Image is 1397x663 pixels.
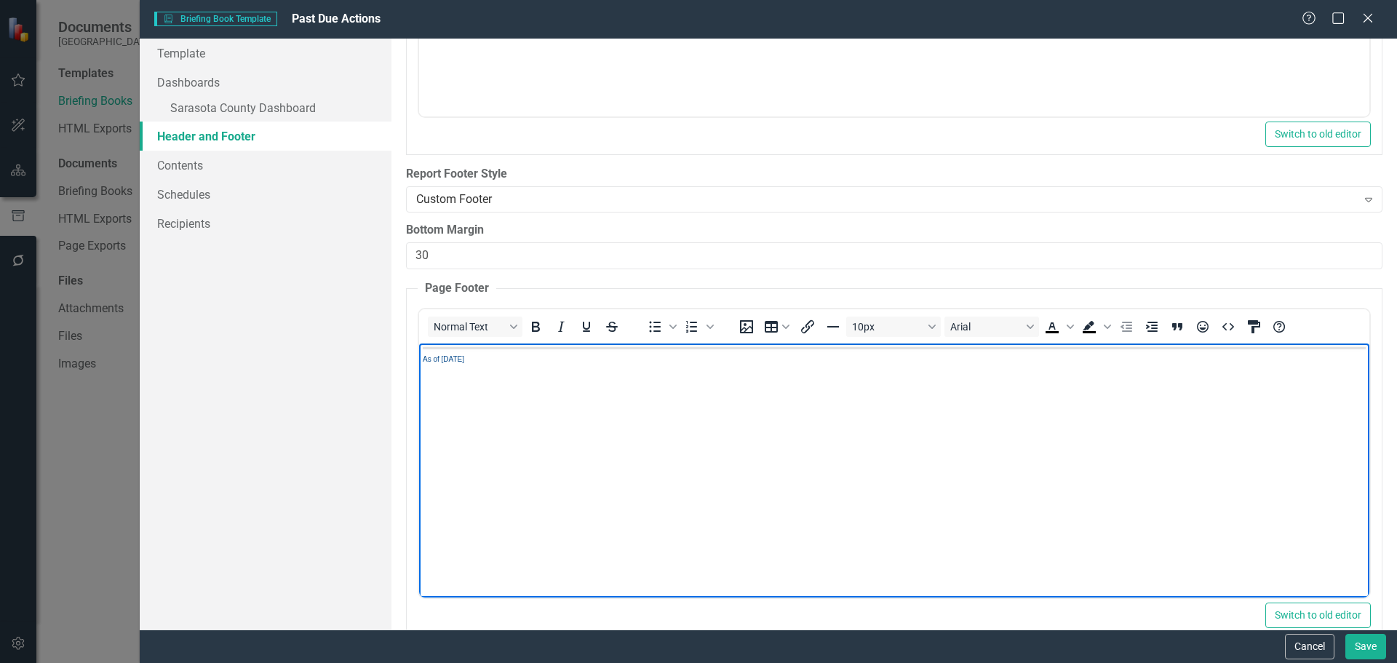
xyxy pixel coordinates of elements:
button: Italic [549,317,573,337]
button: Help [1267,317,1291,337]
span: Arial [950,321,1022,333]
button: Save [1345,634,1386,659]
button: Font size 10px [846,317,941,337]
span: Briefing Book Template [154,12,277,26]
label: Bottom Margin [406,222,1382,239]
button: Switch to old editor [1265,122,1371,147]
button: Increase indent [1139,317,1164,337]
button: Insert image [734,317,759,337]
button: Insert/edit link [795,317,820,337]
div: Numbered list [680,317,716,337]
button: Horizontal line [821,317,845,337]
img: 2017%20White%20Logo%20-%20Transparent.png [39,52,50,64]
button: Bold [523,317,548,337]
a: Recipients [140,209,391,238]
a: Header and Footer [140,122,391,151]
button: HTML Editor [1216,317,1241,337]
span: Sarasota County Government Past Due Actions [434,37,578,66]
button: Block Normal Text [428,317,522,337]
button: Switch to old editor [1265,603,1371,628]
span: Past Due Actions [292,12,381,25]
button: Underline [574,317,599,337]
a: Dashboards [140,68,391,97]
iframe: Rich Text Area [419,344,1369,598]
div: Bullet list [642,317,679,337]
span: 10px [852,321,923,333]
span: Normal Text [434,321,505,333]
a: Template [140,39,391,68]
button: CSS Editor [1241,317,1266,337]
button: Emojis [1190,317,1215,337]
label: Report Footer Style [406,166,1382,183]
button: Cancel [1285,634,1334,659]
div: Text color Black [1040,317,1076,337]
button: Blockquote [1165,317,1190,337]
div: Background color Black [1077,317,1113,337]
a: Sarasota County Dashboard [140,97,391,122]
a: Schedules [140,180,391,209]
button: Font Arial [944,317,1039,337]
button: Strikethrough [600,317,624,337]
button: Decrease indent [1114,317,1139,337]
a: Contents [140,151,391,180]
button: Table [760,317,795,337]
legend: Page Footer [418,280,496,297]
div: Custom Footer [416,191,1357,208]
